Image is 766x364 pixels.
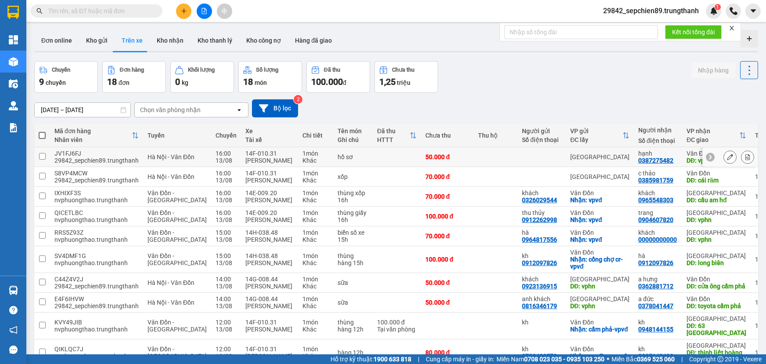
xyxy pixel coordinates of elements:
div: 14H-038.48 [245,252,294,259]
sup: 1 [715,4,721,10]
div: biển số xe 15h [338,229,368,243]
div: 14:00 [216,276,237,283]
span: Cung cấp máy in - giấy in: [426,354,494,364]
div: [PERSON_NAME] [245,326,294,333]
div: Chuyến [216,132,237,139]
div: Ghi chú [338,136,368,143]
div: thùng hàng 15h [338,252,368,266]
div: DĐ: 63 phú đô [687,322,746,336]
div: 29842_sepchien89.trungthanh [54,157,139,164]
div: Nhận: vpvđ [570,216,629,223]
div: DĐ: thịnh liệt hoàng mai hn [687,349,746,363]
div: Đơn hàng [120,67,144,73]
img: dashboard-icon [9,35,18,44]
div: 0335142493 [638,353,673,360]
div: 1 món [302,150,329,157]
div: ĐC lấy [570,136,622,143]
button: Khối lượng0kg [170,61,234,93]
div: DĐ: vphn [687,236,746,243]
div: Người nhận [638,127,678,134]
div: Khác [302,283,329,290]
div: hạnh [638,150,678,157]
div: 12:00 [216,346,237,353]
div: nvphuongthao.trungthanh [54,216,139,223]
span: Miền Bắc [611,354,675,364]
div: SV4DMF1G [54,252,139,259]
div: [GEOGRAPHIC_DATA] [687,342,746,349]
div: ĐC giao [687,136,739,143]
div: [GEOGRAPHIC_DATA] [570,173,629,180]
span: message [9,346,18,354]
div: kh [638,319,678,326]
div: [PERSON_NAME] [245,157,294,164]
img: phone-icon [730,7,737,15]
div: 13/08 [216,177,237,184]
span: 0 [175,76,180,87]
div: Vân Đồn [687,150,746,157]
span: 18 [107,76,117,87]
div: DĐ: cầu am hđ [687,197,746,204]
div: Đã thu [377,127,410,135]
div: QIKLQC7J [54,346,139,353]
img: warehouse-icon [9,101,18,110]
span: Kết nối tổng đài [672,27,715,37]
div: 70.000 đ [425,233,469,240]
div: [PERSON_NAME] [245,353,294,360]
div: 16:00 [216,150,237,157]
div: kh [638,346,678,353]
div: 1 món [302,346,329,353]
div: anh khách [522,295,561,302]
div: thùng giấy 16h [338,209,368,223]
div: Nhân viên [54,136,132,143]
div: Chưa thu [425,132,469,139]
span: 100.000 [311,76,343,87]
div: a đức [638,295,678,302]
div: 70.000 đ [425,173,469,180]
div: DĐ: cửa ông cẩm phả [687,283,746,290]
img: warehouse-icon [9,286,18,295]
div: 13/08 [216,326,237,333]
div: 14G-008.44 [245,276,294,283]
div: 0904607820 [638,216,673,223]
input: Tìm tên, số ĐT hoặc mã đơn [48,6,152,16]
div: 15:00 [216,252,237,259]
div: hồ sơ [338,153,368,160]
div: Tên món [338,127,368,135]
div: Nhận: cọc 7 cp-vpvđ [570,353,629,360]
div: Đã thu [324,67,340,73]
button: caret-down [745,4,761,19]
div: 1 món [302,229,329,236]
div: HTTT [377,136,410,143]
div: 1 món [302,189,329,197]
div: Chuyến [52,67,70,73]
div: [PERSON_NAME] [245,302,294,309]
img: icon-new-feature [710,7,718,15]
div: Vân Đồn [687,295,746,302]
div: 12:00 [216,319,237,326]
div: 0923136915 [522,283,557,290]
button: aim [217,4,232,19]
span: Vân Đồn - [GEOGRAPHIC_DATA] [147,189,207,204]
div: 29842_sepchien89.trungthanh [54,283,139,290]
div: 16:00 [216,209,237,216]
span: 1,25 [379,76,396,87]
div: DĐ: long biên [687,259,746,266]
div: Khác [302,177,329,184]
div: [GEOGRAPHIC_DATA] [687,315,746,322]
div: Nhận: vpvđ [570,197,629,204]
div: DĐ: vpvđ [687,157,746,164]
svg: open [236,106,243,113]
button: Chưa thu1,25 triệu [374,61,438,93]
div: Khác [302,326,329,333]
div: DĐ: toyota cẩm phả [687,302,746,309]
span: Vân Đồn - [GEOGRAPHIC_DATA] [147,229,207,243]
button: Bộ lọc [252,99,298,117]
div: S8VP4MCW [54,170,139,177]
div: thu thủy [522,209,561,216]
div: 13/08 [216,157,237,164]
div: [GEOGRAPHIC_DATA] [570,153,629,160]
div: sữa [338,299,368,306]
div: Số lượng [256,67,278,73]
div: Khác [302,353,329,360]
div: 50.000 đ [425,299,469,306]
